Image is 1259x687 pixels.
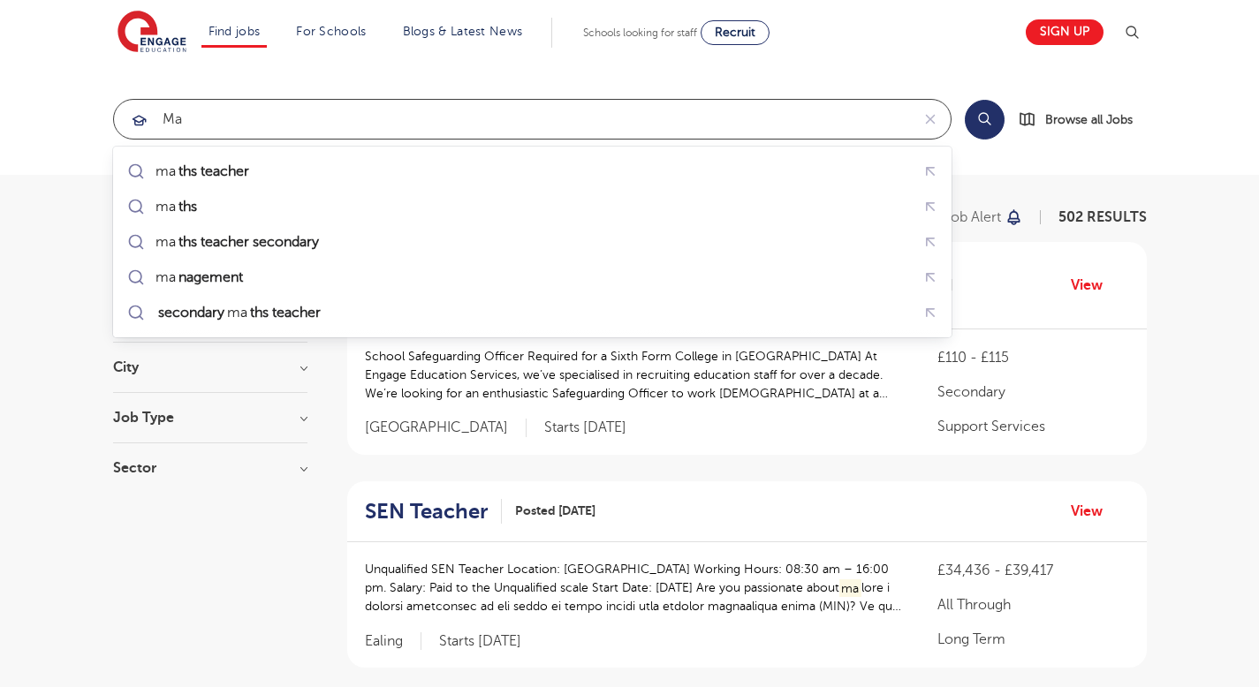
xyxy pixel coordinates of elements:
[439,632,521,651] p: Starts [DATE]
[937,560,1128,581] p: £34,436 - £39,417
[937,416,1128,437] p: Support Services
[1026,19,1104,45] a: Sign up
[1071,500,1116,523] a: View
[544,419,626,437] p: Starts [DATE]
[113,360,307,374] h3: City
[120,154,944,330] ul: Submit
[839,579,862,598] mark: ma
[176,267,246,288] mark: nagement
[937,629,1128,650] p: Long Term
[365,560,903,615] p: Unqualified SEN Teacher Location: [GEOGRAPHIC_DATA] Working Hours: 08:30 am – 16:00 pm. Salary: P...
[176,231,322,253] mark: ths teacher secondary
[113,99,952,140] div: Submit
[155,302,227,323] mark: secondary
[910,210,1024,224] button: Save job alert
[515,502,595,520] span: Posted [DATE]
[403,25,523,38] a: Blogs & Latest News
[176,161,252,182] mark: ths teacher
[365,419,527,437] span: [GEOGRAPHIC_DATA]
[965,100,1005,140] button: Search
[910,210,1001,224] p: Save job alert
[1071,274,1116,297] a: View
[365,499,502,525] a: SEN Teacher
[114,100,910,139] input: Submit
[118,11,186,55] img: Engage Education
[1019,109,1147,130] a: Browse all Jobs
[1045,109,1133,130] span: Browse all Jobs
[916,158,944,185] button: Fill query with "maths teacher"
[916,299,944,327] button: Fill query with "secondary maths teacher"
[910,100,951,139] button: Clear
[916,264,944,291] button: Fill query with "management"
[365,499,488,525] h2: SEN Teacher
[176,196,200,217] mark: ths
[155,162,252,180] div: ma
[365,347,903,403] p: School Safeguarding Officer Required for a Sixth Form College in [GEOGRAPHIC_DATA] At Engage Educ...
[715,26,755,39] span: Recruit
[296,25,366,38] a: For Schools
[916,193,944,221] button: Fill query with "maths"
[113,461,307,475] h3: Sector
[916,229,944,256] button: Fill query with "maths teacher secondary"
[1058,209,1147,225] span: 502 RESULTS
[583,26,697,39] span: Schools looking for staff
[155,233,322,251] div: ma
[209,25,261,38] a: Find jobs
[365,632,421,651] span: Ealing
[113,411,307,425] h3: Job Type
[937,347,1128,368] p: £110 - £115
[937,594,1128,615] p: All Through
[155,304,324,321] div: ma
[155,198,200,215] div: ma
[701,20,770,45] a: Recruit
[155,268,246,286] div: ma
[247,302,323,323] mark: ths teacher
[937,381,1128,403] p: Secondary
